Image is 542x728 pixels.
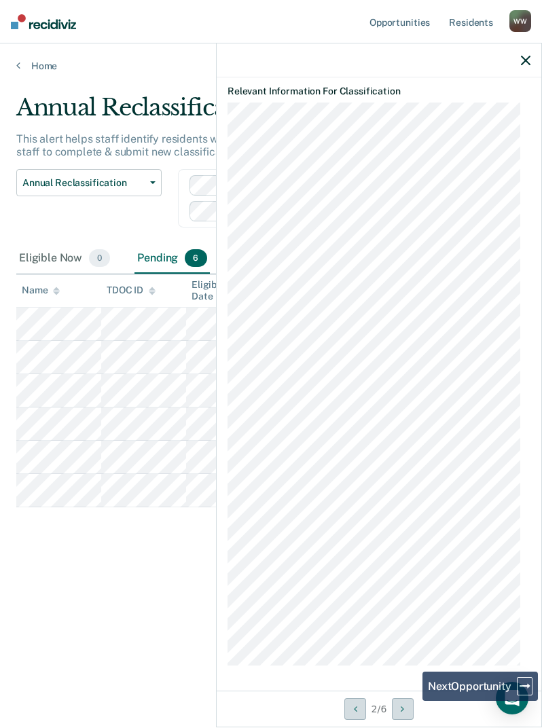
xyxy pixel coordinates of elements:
p: This alert helps staff identify residents who are due for annual custody reclassification and dir... [16,132,502,158]
dt: Relevant Information For Classification [228,86,530,97]
div: Name [22,285,60,296]
div: TDOC ID [107,285,156,296]
button: Next Opportunity [392,698,414,720]
div: Pending [134,244,209,274]
div: 2 / 6 [217,691,541,727]
div: Eligibility Date [192,279,266,302]
span: 0 [89,249,110,267]
div: Open Intercom Messenger [496,682,528,714]
div: Annual Reclassification [16,94,504,132]
img: Recidiviz [11,14,76,29]
div: W W [509,10,531,32]
div: Eligible Now [16,244,113,274]
button: Previous Opportunity [344,698,366,720]
span: Annual Reclassification [22,177,145,189]
a: Home [16,60,526,72]
span: 6 [185,249,206,267]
